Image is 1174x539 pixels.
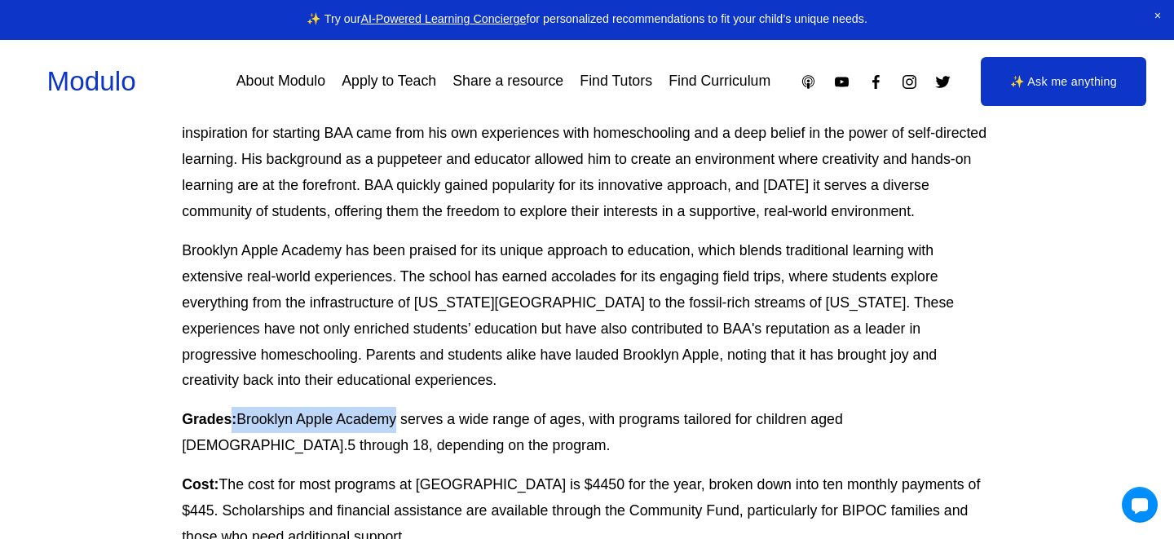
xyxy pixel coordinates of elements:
[182,411,236,427] strong: Grades:
[800,73,817,91] a: Apple Podcasts
[182,43,992,225] p: Brooklyn Apple Academy (BAA) was founded by [PERSON_NAME] Apple [PERSON_NAME], a teaching artist ...
[236,67,325,95] a: About Modulo
[452,67,563,95] a: Share a resource
[360,12,526,25] a: AI-Powered Learning Concierge
[182,238,992,394] p: Brooklyn Apple Academy has been praised for its unique approach to education, which blends tradit...
[182,407,992,459] p: Brooklyn Apple Academy serves a wide range of ages, with programs tailored for children aged [DEM...
[934,73,951,91] a: Twitter
[981,57,1146,106] a: ✨ Ask me anything
[833,73,850,91] a: YouTube
[47,66,136,96] a: Modulo
[867,73,885,91] a: Facebook
[669,67,770,95] a: Find Curriculum
[580,67,652,95] a: Find Tutors
[901,73,918,91] a: Instagram
[342,67,436,95] a: Apply to Teach
[182,476,218,493] strong: Cost:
